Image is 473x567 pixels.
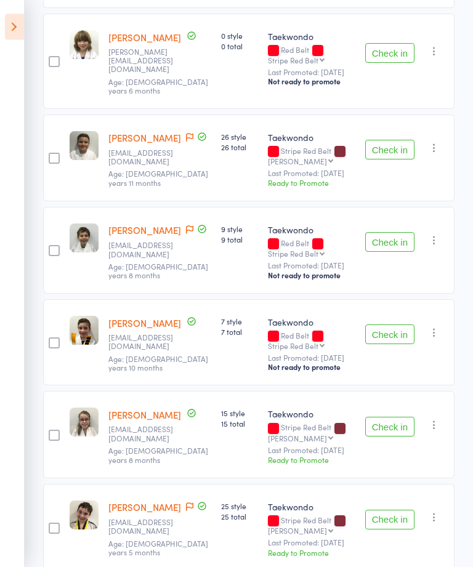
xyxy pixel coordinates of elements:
[221,408,258,419] span: 15 style
[70,408,99,437] img: image1669419634.png
[108,132,181,145] a: [PERSON_NAME]
[70,132,99,161] img: image1651129392.png
[268,57,318,65] div: Stripe Red Belt
[108,169,208,188] span: Age: [DEMOGRAPHIC_DATA] years 11 months
[268,332,355,350] div: Red Belt
[268,527,327,535] div: [PERSON_NAME]
[221,327,258,337] span: 7 total
[268,158,327,166] div: [PERSON_NAME]
[221,512,258,522] span: 25 total
[268,271,355,281] div: Not ready to promote
[365,417,414,437] button: Check in
[268,239,355,258] div: Red Belt
[268,455,355,465] div: Ready to Promote
[268,77,355,87] div: Not ready to promote
[108,48,188,74] small: Jim_babalis@yahoo.com.au
[108,317,181,330] a: [PERSON_NAME]
[108,446,208,465] span: Age: [DEMOGRAPHIC_DATA] years 8 months
[221,419,258,429] span: 15 total
[268,250,318,258] div: Stripe Red Belt
[268,262,355,270] small: Last Promoted: [DATE]
[108,539,208,558] span: Age: [DEMOGRAPHIC_DATA] years 5 months
[70,316,99,345] img: image1717746407.png
[108,425,188,443] small: cameronj25a@gmail.com
[268,354,355,363] small: Last Promoted: [DATE]
[108,224,181,237] a: [PERSON_NAME]
[268,548,355,558] div: Ready to Promote
[108,31,181,44] a: [PERSON_NAME]
[268,316,355,329] div: Taekwondo
[70,224,99,253] img: image1660951999.png
[268,539,355,547] small: Last Promoted: [DATE]
[365,44,414,63] button: Check in
[221,31,258,41] span: 0 style
[365,140,414,160] button: Check in
[268,169,355,178] small: Last Promoted: [DATE]
[268,132,355,144] div: Taekwondo
[268,31,355,43] div: Taekwondo
[268,342,318,350] div: Stripe Red Belt
[221,235,258,245] span: 9 total
[268,46,355,65] div: Red Belt
[268,408,355,420] div: Taekwondo
[365,233,414,252] button: Check in
[108,354,208,373] span: Age: [DEMOGRAPHIC_DATA] years 10 months
[70,31,99,60] img: image1682665340.png
[108,334,188,352] small: cheard.11@gmail.com
[268,424,355,442] div: Stripe Red Belt
[221,224,258,235] span: 9 style
[268,501,355,513] div: Taekwondo
[221,501,258,512] span: 25 style
[365,325,414,345] button: Check in
[221,316,258,327] span: 7 style
[268,68,355,77] small: Last Promoted: [DATE]
[108,77,208,96] span: Age: [DEMOGRAPHIC_DATA] years 6 months
[221,41,258,52] span: 0 total
[268,147,355,166] div: Stripe Red Belt
[268,517,355,535] div: Stripe Red Belt
[268,363,355,372] div: Not ready to promote
[268,178,355,188] div: Ready to Promote
[108,409,181,422] a: [PERSON_NAME]
[221,142,258,153] span: 26 total
[108,149,188,167] small: natali8994@yahoo.com
[108,241,188,259] small: helenamanastasiou@gmail.com
[108,262,208,281] span: Age: [DEMOGRAPHIC_DATA] years 8 months
[70,501,99,530] img: image1721718872.png
[268,224,355,236] div: Taekwondo
[268,435,327,443] div: [PERSON_NAME]
[365,510,414,530] button: Check in
[221,132,258,142] span: 26 style
[108,518,188,536] small: catherinehamishangus@gmail.com
[268,446,355,455] small: Last Promoted: [DATE]
[108,501,181,514] a: [PERSON_NAME]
